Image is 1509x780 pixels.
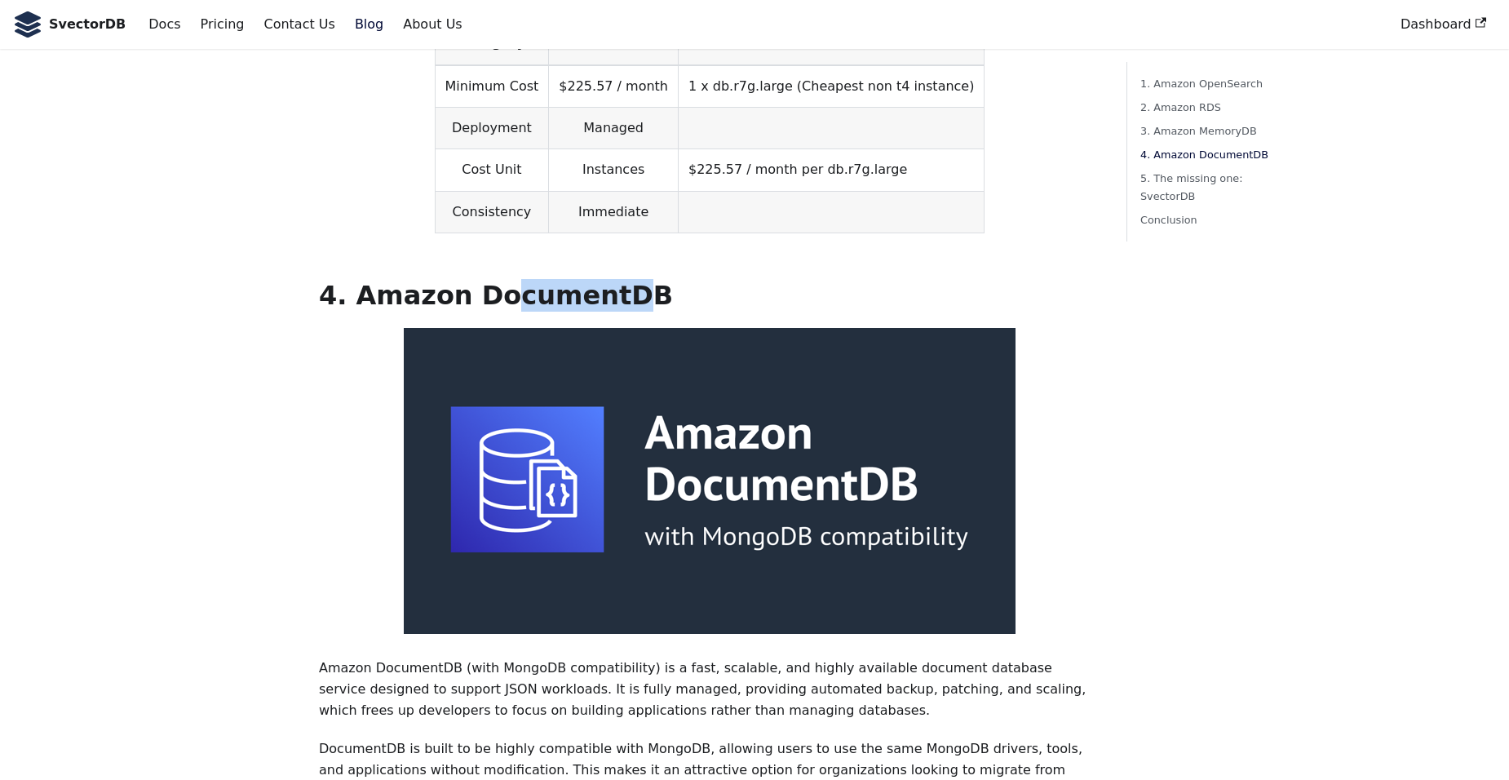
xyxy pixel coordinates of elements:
p: Amazon DocumentDB (with MongoDB compatibility) is a fast, scalable, and highly available document... [319,658,1100,722]
img: Amazon DocumentDB [404,328,1016,634]
a: 4. Amazon DocumentDB [1140,146,1273,163]
td: Managed [549,108,679,149]
a: Blog [345,11,393,38]
h2: 4. Amazon DocumentDB [319,279,1100,312]
a: Dashboard [1391,11,1496,38]
a: 1. Amazon OpenSearch [1140,75,1273,92]
a: 2. Amazon RDS [1140,99,1273,116]
td: 1 x db.r7g.large (Cheapest non t4 instance) [678,65,984,108]
a: SvectorDB LogoSvectorDB [13,11,126,38]
a: About Us [393,11,471,38]
b: SvectorDB [49,14,126,35]
td: Deployment [435,108,549,149]
td: Instances [549,149,679,191]
a: Pricing [191,11,254,38]
a: Contact Us [254,11,344,38]
td: $225.57 / month [549,65,679,108]
a: Conclusion [1140,211,1273,228]
a: 5. The missing one: SvectorDB [1140,170,1273,204]
td: $225.57 / month per db.r7g.large [678,149,984,191]
td: Minimum Cost [435,65,549,108]
a: 3. Amazon MemoryDB [1140,122,1273,140]
td: Consistency [435,191,549,233]
a: Docs [139,11,190,38]
img: SvectorDB Logo [13,11,42,38]
td: Cost Unit [435,149,549,191]
td: Immediate [549,191,679,233]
